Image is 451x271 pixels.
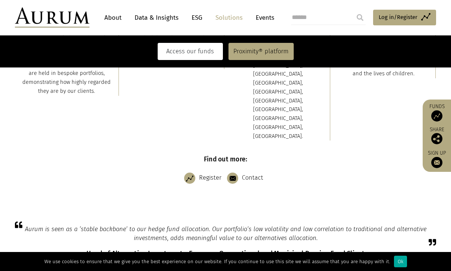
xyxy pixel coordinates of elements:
[431,110,442,122] img: Access Funds
[184,169,225,188] a: Register
[188,11,206,25] a: ESG
[373,10,436,25] a: Log in/Register
[379,13,417,22] span: Log in/Register
[227,169,267,188] a: Contact
[426,127,447,144] div: Share
[228,43,294,60] a: Proximity® platform
[353,10,368,25] input: Submit
[426,150,447,168] a: Sign up
[15,155,436,163] h6: Find out more:
[15,250,436,258] h6: Head of Alternative Investments, European Occupational and Municipal Pension Fund Client
[252,11,274,25] a: Events
[426,103,447,122] a: Funds
[212,11,246,25] a: Solutions
[394,256,407,267] div: Ok
[431,133,442,144] img: Share this post
[158,43,223,60] a: Access our funds
[15,7,89,28] img: Aurum
[431,157,442,168] img: Sign up to our newsletter
[15,225,436,242] blockquote: Aurum is seen as a ‘stable backbone’ to our hedge fund allocation. Our portfolio’s low volatility...
[131,11,182,25] a: Data & Insights
[101,11,125,25] a: About
[234,17,322,141] div: Some of these Irish domiciled funds are available to investors in the following jurisdictions; [G...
